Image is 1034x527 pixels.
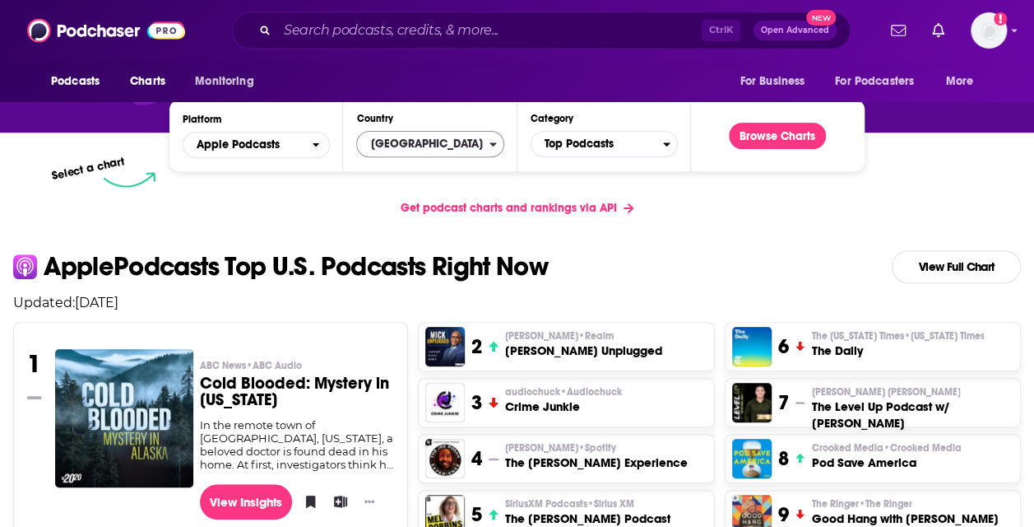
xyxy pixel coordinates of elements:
[356,131,503,157] button: Countries
[702,20,740,41] span: Ctrl K
[471,502,482,527] h3: 5
[55,349,193,487] a: Cold Blooded: Mystery in Alaska
[505,455,688,471] h3: The [PERSON_NAME] Experience
[925,16,951,44] a: Show notifications dropdown
[971,12,1007,49] img: User Profile
[811,329,984,359] a: The [US_STATE] Times•[US_STATE] TimesThe Daily
[858,498,911,510] span: • The Ringer
[729,123,826,149] button: Browse Charts
[425,383,465,422] img: Crime Junkie
[51,154,127,183] p: Select a chart
[732,383,772,422] img: The Level Up Podcast w/ Paul Alex
[811,455,961,471] h3: Pod Save America
[358,493,381,510] button: Show More Button
[505,511,670,527] h3: The [PERSON_NAME] Podcast
[811,329,984,343] p: The New York Times • New York Times
[183,66,275,97] button: open menu
[183,132,330,158] button: open menu
[505,497,634,511] span: SiriusXM Podcasts
[994,12,1007,26] svg: Add a profile image
[505,441,616,455] span: [PERSON_NAME]
[892,250,1021,283] a: View Full Chart
[505,399,622,415] h3: Crime Junkie
[811,385,1013,431] a: [PERSON_NAME] [PERSON_NAME]The Level Up Podcast w/ [PERSON_NAME]
[578,330,614,342] span: • Realm
[806,10,836,26] span: New
[883,442,961,454] span: • Crooked Media
[740,70,804,93] span: For Business
[200,359,395,418] a: ABC News•ABC AudioCold Blooded: Mystery in [US_STATE]
[471,390,482,415] h3: 3
[328,489,345,514] button: Add to List
[505,497,670,511] p: SiriusXM Podcasts • Sirius XM
[732,327,772,366] img: The Daily
[903,330,984,342] span: • [US_STATE] Times
[578,442,616,454] span: • Spotify
[200,359,395,372] p: ABC News • ABC Audio
[531,131,678,157] button: Categories
[197,139,280,151] span: Apple Podcasts
[732,439,772,478] img: Pod Save America
[13,254,37,278] img: apple Icon
[971,12,1007,49] button: Show profile menu
[27,349,41,379] h3: 1
[104,172,155,188] img: select arrow
[401,201,617,215] span: Get podcast charts and rankings via API
[51,70,100,93] span: Podcasts
[471,334,482,359] h3: 2
[884,16,912,44] a: Show notifications dropdown
[505,329,662,343] p: Mick Hunt • Realm
[811,441,961,455] p: Crooked Media • Crooked Media
[811,329,984,343] span: The [US_STATE] Times
[200,375,395,408] h3: Cold Blooded: Mystery in [US_STATE]
[505,441,688,455] p: Joe Rogan • Spotify
[811,497,911,511] span: The Ringer
[357,130,489,158] span: [GEOGRAPHIC_DATA]
[505,497,670,527] a: SiriusXM Podcasts•Sirius XMThe [PERSON_NAME] Podcast
[728,66,825,97] button: open menu
[505,385,622,399] p: audiochuck • Audiochuck
[811,497,998,527] a: The Ringer•The RingerGood Hang with [PERSON_NAME]
[195,70,253,93] span: Monitoring
[246,360,302,371] span: • ABC Audio
[971,12,1007,49] span: Logged in as headlandconsultancy
[232,12,851,49] div: Search podcasts, credits, & more...
[55,349,193,487] img: Cold Blooded: Mystery in Alaska
[811,399,1013,431] h3: The Level Up Podcast w/ [PERSON_NAME]
[27,15,185,46] img: Podchaser - Follow, Share and Rate Podcasts
[587,498,634,510] span: • Sirius XM
[277,17,702,44] input: Search podcasts, credits, & more...
[505,385,622,399] span: audiochuck
[531,130,663,158] span: Top Podcasts
[835,70,914,93] span: For Podcasters
[946,70,974,93] span: More
[505,441,688,471] a: [PERSON_NAME]•SpotifyThe [PERSON_NAME] Experience
[425,439,465,478] img: The Joe Rogan Experience
[425,327,465,366] img: Mick Unplugged
[778,502,789,527] h3: 9
[560,386,622,398] span: • Audiochuck
[200,484,293,520] a: View Insights
[200,418,395,471] div: In the remote town of [GEOGRAPHIC_DATA], [US_STATE], a beloved doctor is found dead in his home. ...
[824,66,938,97] button: open menu
[505,329,614,343] span: [PERSON_NAME]
[505,385,622,415] a: audiochuck•AudiochuckCrime Junkie
[119,66,175,97] a: Charts
[811,511,998,527] h3: Good Hang with [PERSON_NAME]
[778,446,789,471] h3: 8
[811,441,961,471] a: Crooked Media•Crooked MediaPod Save America
[299,489,315,514] button: Bookmark Podcast
[753,21,837,40] button: Open AdvancedNew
